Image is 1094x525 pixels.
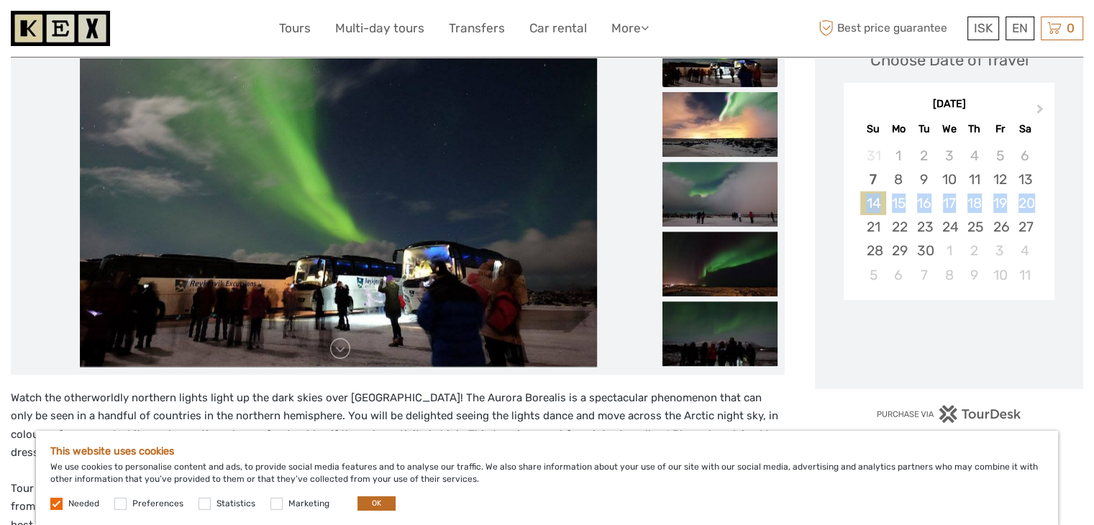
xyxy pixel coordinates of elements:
div: Choose Monday, September 15th, 2025 [886,191,911,215]
div: We [936,119,962,139]
div: Choose Friday, September 26th, 2025 [987,215,1012,239]
h5: This website uses cookies [50,445,1044,457]
div: Not available Wednesday, September 3rd, 2025 [936,144,962,168]
div: Choose Friday, October 3rd, 2025 [987,239,1012,262]
div: Choose Sunday, September 14th, 2025 [860,191,885,215]
label: Statistics [216,498,255,510]
div: Choose Saturday, October 11th, 2025 [1013,263,1038,287]
div: Loading... [944,337,954,347]
div: Choose Sunday, September 21st, 2025 [860,215,885,239]
div: Choose Thursday, September 18th, 2025 [962,191,987,215]
div: Not available Tuesday, September 2nd, 2025 [911,144,936,168]
div: Choose Thursday, September 11th, 2025 [962,168,987,191]
div: Choose Sunday, September 7th, 2025 [860,168,885,191]
a: Transfers [449,18,505,39]
div: Sa [1013,119,1038,139]
div: Not available Saturday, September 6th, 2025 [1013,144,1038,168]
div: Choose Wednesday, September 24th, 2025 [936,215,962,239]
img: PurchaseViaTourDesk.png [876,405,1022,423]
label: Preferences [132,498,183,510]
div: [DATE] [844,97,1054,112]
div: Choose Monday, September 8th, 2025 [886,168,911,191]
div: Not available Friday, September 5th, 2025 [987,144,1012,168]
span: ISK [974,21,993,35]
label: Marketing [288,498,329,510]
div: EN [1006,17,1034,40]
div: Su [860,119,885,139]
div: Choose Date of Travel [870,49,1029,71]
a: Multi-day tours [335,18,424,39]
a: Car rental [529,18,587,39]
div: Choose Monday, September 22nd, 2025 [886,215,911,239]
div: Choose Monday, September 29th, 2025 [886,239,911,262]
div: Choose Tuesday, September 30th, 2025 [911,239,936,262]
div: Choose Sunday, October 5th, 2025 [860,263,885,287]
img: 148c9a3794844f2d8dad0b603144939c_slider_thumbnail.jpg [662,301,778,366]
div: Tu [911,119,936,139]
div: Choose Saturday, October 4th, 2025 [1013,239,1038,262]
button: Next Month [1030,101,1053,124]
div: Choose Friday, September 19th, 2025 [987,191,1012,215]
a: More [611,18,649,39]
img: 704855ef3c2d4f8b9723ffdf53f3c0a2_main_slider.jpg [80,22,598,367]
span: Best price guarantee [815,17,964,40]
a: Tours [279,18,311,39]
div: Th [962,119,987,139]
img: 1261-44dab5bb-39f8-40da-b0c2-4d9fce00897c_logo_small.jpg [11,11,110,46]
button: Open LiveChat chat widget [165,22,183,40]
div: Choose Wednesday, September 10th, 2025 [936,168,962,191]
div: Choose Wednesday, September 17th, 2025 [936,191,962,215]
div: Choose Friday, September 12th, 2025 [987,168,1012,191]
div: Choose Tuesday, September 9th, 2025 [911,168,936,191]
div: Choose Tuesday, September 23rd, 2025 [911,215,936,239]
label: Needed [68,498,99,510]
div: Choose Wednesday, October 8th, 2025 [936,263,962,287]
div: Mo [886,119,911,139]
p: We're away right now. Please check back later! [20,25,163,37]
div: Choose Wednesday, October 1st, 2025 [936,239,962,262]
span: 0 [1065,21,1077,35]
div: We use cookies to personalise content and ads, to provide social media features and to analyse ou... [36,431,1058,525]
button: OK [357,496,396,511]
p: Watch the otherworldly northern lights light up the dark skies over [GEOGRAPHIC_DATA]! The Aurora... [11,389,785,462]
div: Choose Sunday, September 28th, 2025 [860,239,885,262]
div: Not available Monday, September 1st, 2025 [886,144,911,168]
div: Choose Monday, October 6th, 2025 [886,263,911,287]
div: Not available Sunday, August 31st, 2025 [860,144,885,168]
div: Choose Saturday, September 13th, 2025 [1013,168,1038,191]
div: Choose Thursday, October 9th, 2025 [962,263,987,287]
div: month 2025-09 [849,144,1050,287]
div: Choose Tuesday, September 16th, 2025 [911,191,936,215]
div: Not available Thursday, September 4th, 2025 [962,144,987,168]
div: Choose Tuesday, October 7th, 2025 [911,263,936,287]
img: 2492fac415e24d1796af985dd270d825_slider_thumbnail.jpg [662,162,778,227]
div: Choose Thursday, September 25th, 2025 [962,215,987,239]
img: c955290ebf714df6a548ac37fde6f124_slider_thumbnail.jpg [662,92,778,157]
img: e56a86adebe64551aabf7bd4f0d28674_slider_thumbnail.jpg [662,232,778,296]
div: Choose Saturday, September 27th, 2025 [1013,215,1038,239]
div: Choose Saturday, September 20th, 2025 [1013,191,1038,215]
div: Choose Friday, October 10th, 2025 [987,263,1012,287]
div: Fr [987,119,1012,139]
div: Choose Thursday, October 2nd, 2025 [962,239,987,262]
